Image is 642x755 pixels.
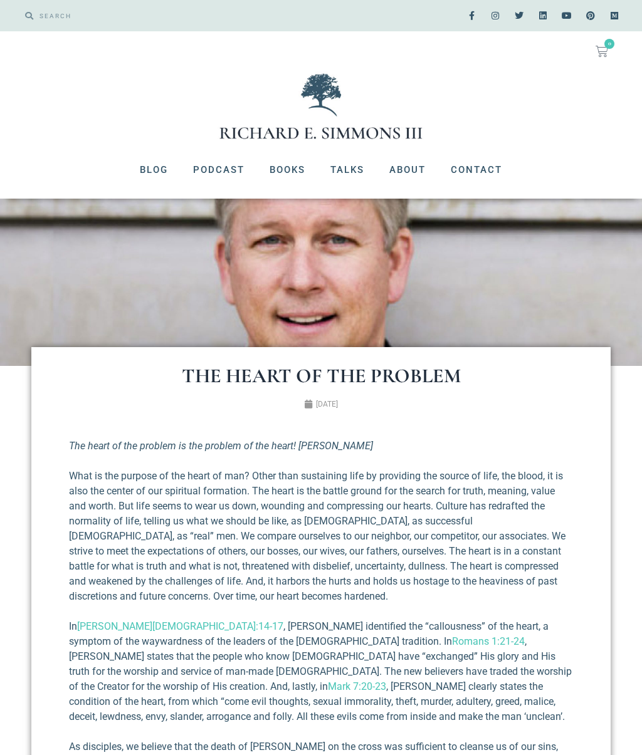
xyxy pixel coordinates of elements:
i: The heart of the problem is the problem of the heart! [PERSON_NAME] [69,440,373,452]
p: What is the purpose of the heart of man? Other than sustaining life by providing the source of li... [69,469,573,604]
a: Podcast [181,154,257,186]
p: In , [PERSON_NAME] identified the “callousness” of the heart, a symptom of the waywardness of the... [69,619,573,724]
input: SEARCH [33,6,315,25]
a: [DATE] [304,398,338,410]
a: [PERSON_NAME][DEMOGRAPHIC_DATA]:14-17 [77,620,283,632]
time: [DATE] [316,400,338,409]
a: Contact [438,154,515,186]
a: 0 [581,38,623,65]
a: About [377,154,438,186]
nav: Menu [13,154,629,186]
a: Blog [127,154,181,186]
h1: The Heart of the Problem [63,366,579,386]
a: Romans 1:21-24 [452,635,525,647]
a: Books [257,154,318,186]
span: 0 [604,39,614,49]
a: Talks [318,154,377,186]
a: Mark 7:20-23 [328,680,386,692]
